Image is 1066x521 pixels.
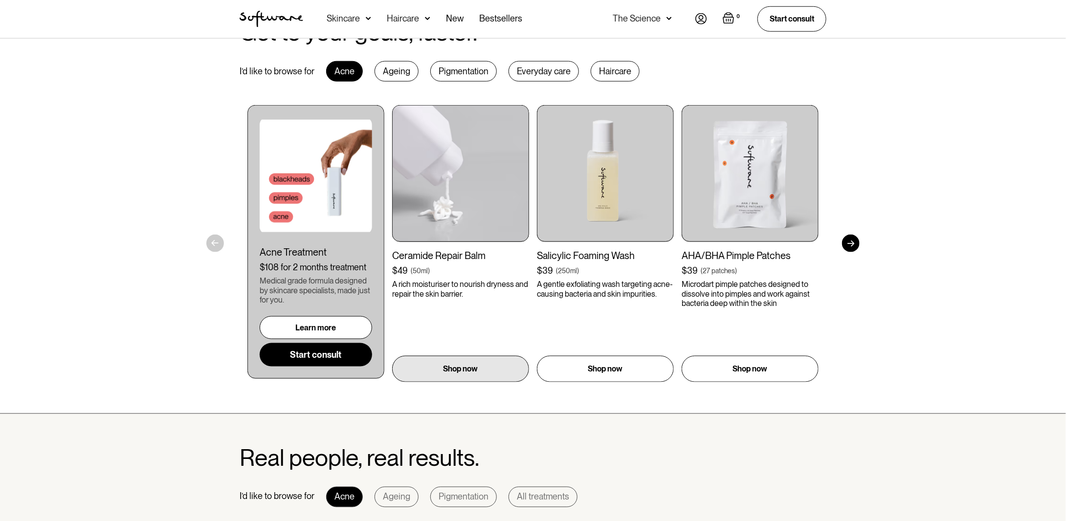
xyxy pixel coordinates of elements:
[392,265,408,276] div: $49
[666,14,672,23] img: arrow down
[425,14,430,23] img: arrow down
[757,6,826,31] a: Start consult
[334,492,355,502] div: Acne
[537,265,553,276] div: $39
[735,266,737,276] div: )
[703,266,735,276] div: 27 patches
[537,280,674,298] p: A gentle exfoliating wash targeting acne-causing bacteria and skin impurities.
[723,12,742,26] a: Open empty cart
[733,363,768,375] p: Shop now
[428,266,430,276] div: )
[577,266,579,276] div: )
[558,266,577,276] div: 250ml
[260,316,372,339] a: Learn more
[537,250,674,261] div: Salicylic Foaming Wash
[734,12,742,21] div: 0
[240,445,479,471] h2: Real people, real results.
[260,262,372,273] div: $108 for 2 months treatment
[375,61,419,82] div: Ageing
[509,61,579,82] div: Everyday care
[326,61,363,82] div: Acne
[392,105,529,382] a: Ceramide Repair Balm$49(50ml)A rich moisturiser to nourish dryness and repair the skin barrier.Sh...
[260,246,372,258] div: Acne Treatment
[240,20,477,45] h2: Get to your goals, faster.
[392,280,529,298] p: A rich moisturiser to nourish dryness and repair the skin barrier.
[383,492,410,502] div: Ageing
[413,266,428,276] div: 50ml
[537,105,674,382] a: Salicylic Foaming Wash$39(250ml)A gentle exfoliating wash targeting acne-causing bacteria and ski...
[387,14,419,23] div: Haircare
[411,266,413,276] div: (
[682,280,819,308] p: Microdart pimple patches designed to dissolve into pimples and work against bacteria deep within ...
[556,266,558,276] div: (
[296,323,336,332] div: Learn more
[588,363,623,375] p: Shop now
[430,61,497,82] div: Pigmentation
[444,363,478,375] p: Shop now
[366,14,371,23] img: arrow down
[327,14,360,23] div: Skincare
[392,250,529,261] div: Ceramide Repair Balm
[240,11,303,27] img: Software Logo
[260,343,372,367] a: Start consult
[517,492,569,502] div: All treatments
[260,276,372,304] div: Medical grade formula designed by skincare specialists, made just for you.
[240,11,303,27] a: home
[240,66,314,77] div: I’d like to browse for
[682,250,819,261] div: AHA/BHA Pimple Patches
[682,265,698,276] div: $39
[701,266,703,276] div: (
[682,105,819,382] a: AHA/BHA Pimple Patches$39(27 patches)Microdart pimple patches designed to dissolve into pimples a...
[591,61,640,82] div: Haircare
[613,14,661,23] div: The Science
[439,492,489,502] div: Pigmentation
